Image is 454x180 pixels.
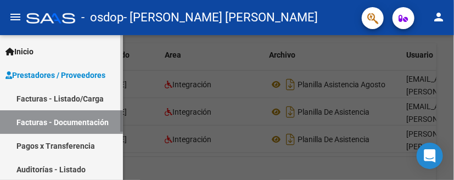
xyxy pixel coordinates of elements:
[5,69,105,81] span: Prestadores / Proveedores
[124,5,318,30] span: - [PERSON_NAME] [PERSON_NAME]
[81,5,124,30] span: - osdop
[5,46,33,58] span: Inicio
[9,10,22,24] mat-icon: menu
[432,10,445,24] mat-icon: person
[417,143,443,169] div: Open Intercom Messenger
